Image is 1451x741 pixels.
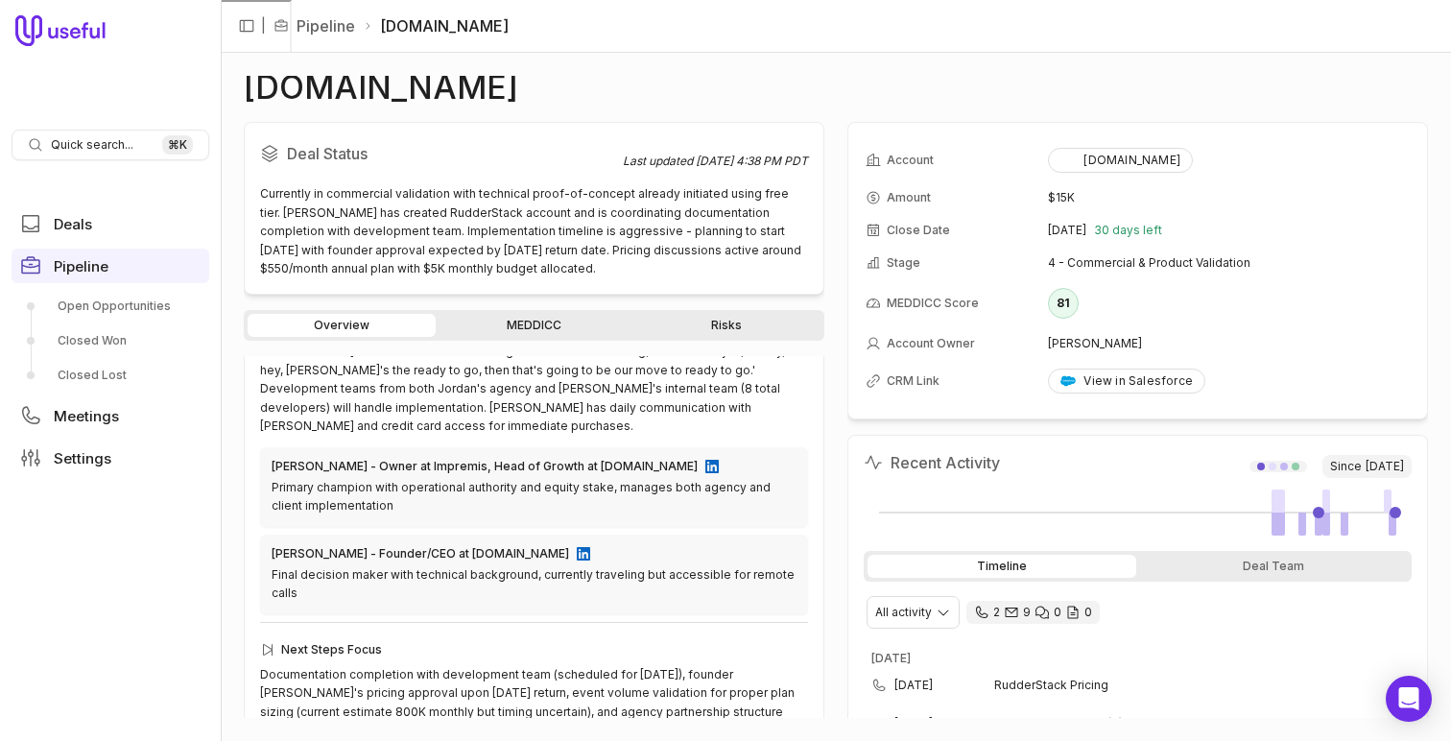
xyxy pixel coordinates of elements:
[162,135,193,155] kbd: ⌘ K
[577,547,590,561] img: LinkedIn
[440,314,628,337] a: MEDDICC
[12,249,209,283] a: Pipeline
[632,314,821,337] a: Risks
[12,441,209,475] a: Settings
[12,360,209,391] a: Closed Lost
[363,14,509,37] li: [DOMAIN_NAME]
[54,217,92,231] span: Deals
[51,137,133,153] span: Quick search...
[260,184,808,278] div: Currently in commercial validation with technical proof-of-concept already initiated using free t...
[894,716,933,731] time: [DATE]
[260,638,808,661] div: Next Steps Focus
[623,154,808,169] div: Last updated
[1107,716,1123,731] span: 3 emails in thread
[994,678,1381,693] span: RudderStack Pricing
[260,665,808,740] div: Documentation completion with development team (scheduled for [DATE]), founder [PERSON_NAME]'s pr...
[54,259,108,274] span: Pipeline
[966,601,1100,624] div: 2 calls and 9 email threads
[887,190,931,205] span: Amount
[248,314,436,337] a: Overview
[1048,328,1410,359] td: [PERSON_NAME]
[1140,555,1409,578] div: Deal Team
[232,12,261,40] button: Collapse sidebar
[12,291,209,391] div: Pipeline submenu
[1060,153,1180,168] div: [DOMAIN_NAME]
[1048,223,1086,238] time: [DATE]
[696,154,808,168] time: [DATE] 4:38 PM PDT
[272,459,698,474] div: [PERSON_NAME] - Owner at Impremis, Head of Growth at [DOMAIN_NAME]
[887,255,920,271] span: Stage
[297,14,355,37] a: Pipeline
[1060,373,1193,389] div: View in Salesforce
[272,478,797,515] div: Primary champion with operational authority and equity stake, manages both agency and client impl...
[261,14,266,37] span: |
[887,223,950,238] span: Close Date
[12,398,209,433] a: Meetings
[244,76,518,99] h1: [DOMAIN_NAME]
[12,291,209,322] a: Open Opportunities
[54,409,119,423] span: Meetings
[1048,182,1410,213] td: $15K
[1094,223,1162,238] span: 30 days left
[260,138,623,169] h2: Deal Status
[871,651,911,665] time: [DATE]
[272,546,569,562] div: [PERSON_NAME] - Founder/CEO at [DOMAIN_NAME]
[1048,148,1193,173] button: [DOMAIN_NAME]
[1366,459,1404,474] time: [DATE]
[887,336,975,351] span: Account Owner
[1322,455,1412,478] span: Since
[868,555,1136,578] div: Timeline
[887,296,979,311] span: MEDDICC Score
[272,565,797,603] div: Final decision maker with technical background, currently traveling but accessible for remote calls
[864,451,1000,474] h2: Recent Activity
[12,325,209,356] a: Closed Won
[12,206,209,241] a: Deals
[54,451,111,466] span: Settings
[994,716,1104,731] span: rudderstack pricing
[1048,288,1079,319] div: 81
[1048,369,1205,394] a: View in Salesforce
[1048,248,1410,278] td: 4 - Commercial & Product Validation
[260,323,808,436] div: [PERSON_NAME] (Founder/CEO) has final approval authority but is traveling until [DATE]. [PERSON_N...
[887,373,940,389] span: CRM Link
[894,678,933,693] time: [DATE]
[1386,676,1432,722] div: Open Intercom Messenger
[705,460,719,473] img: LinkedIn
[887,153,934,168] span: Account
